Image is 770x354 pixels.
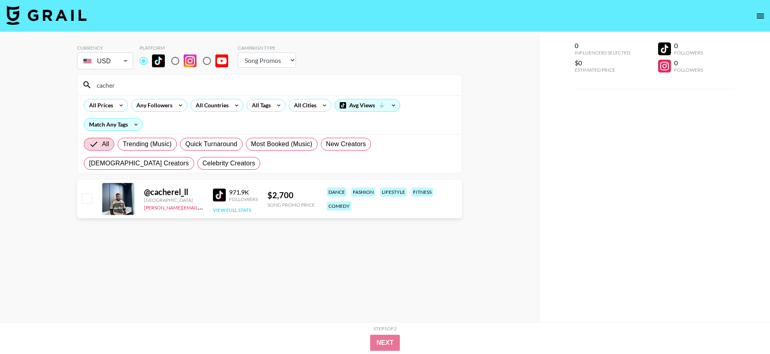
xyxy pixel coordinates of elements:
[203,159,255,168] span: Celebrity Creators
[152,54,165,67] img: TikTok
[229,188,258,196] div: 971.9K
[191,99,230,111] div: All Countries
[289,99,318,111] div: All Cities
[84,99,115,111] div: All Prices
[575,59,630,67] div: $0
[184,54,197,67] img: Instagram
[238,45,296,51] div: Campaign Type
[92,78,457,91] input: Search by User Name
[380,187,407,197] div: lifestyle
[326,139,366,149] span: New Creators
[84,119,142,131] div: Match Any Tags
[267,190,315,200] div: $ 2,700
[144,203,263,211] a: [PERSON_NAME][EMAIL_ADDRESS][DOMAIN_NAME]
[335,99,400,111] div: Avg Views
[132,99,174,111] div: Any Followers
[215,54,228,67] img: YouTube
[411,187,433,197] div: fitness
[77,45,133,51] div: Currency
[373,326,397,332] div: Step 1 of 2
[351,187,375,197] div: fashion
[79,54,132,68] div: USD
[327,187,346,197] div: dance
[575,50,630,56] div: Influencers Selected
[247,99,272,111] div: All Tags
[144,187,203,197] div: @ cacherel_ll
[102,139,109,149] span: All
[229,196,258,202] div: Followers
[267,202,315,208] div: Song Promo Price
[752,8,768,24] button: open drawer
[370,335,400,351] button: Next
[123,139,172,149] span: Trending (Music)
[575,67,630,73] div: Estimated Price
[213,207,251,213] button: View Full Stats
[185,139,237,149] span: Quick Turnaround
[144,197,203,203] div: [GEOGRAPHIC_DATA]
[575,42,630,50] div: 0
[674,59,703,67] div: 0
[251,139,312,149] span: Most Booked (Music)
[327,201,351,211] div: comedy
[674,42,703,50] div: 0
[674,50,703,56] div: Followers
[730,314,760,344] iframe: Drift Widget Chat Controller
[674,67,703,73] div: Followers
[6,6,87,25] img: Grail Talent
[140,45,235,51] div: Platform
[213,189,226,201] img: TikTok
[89,159,189,168] span: [DEMOGRAPHIC_DATA] Creators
